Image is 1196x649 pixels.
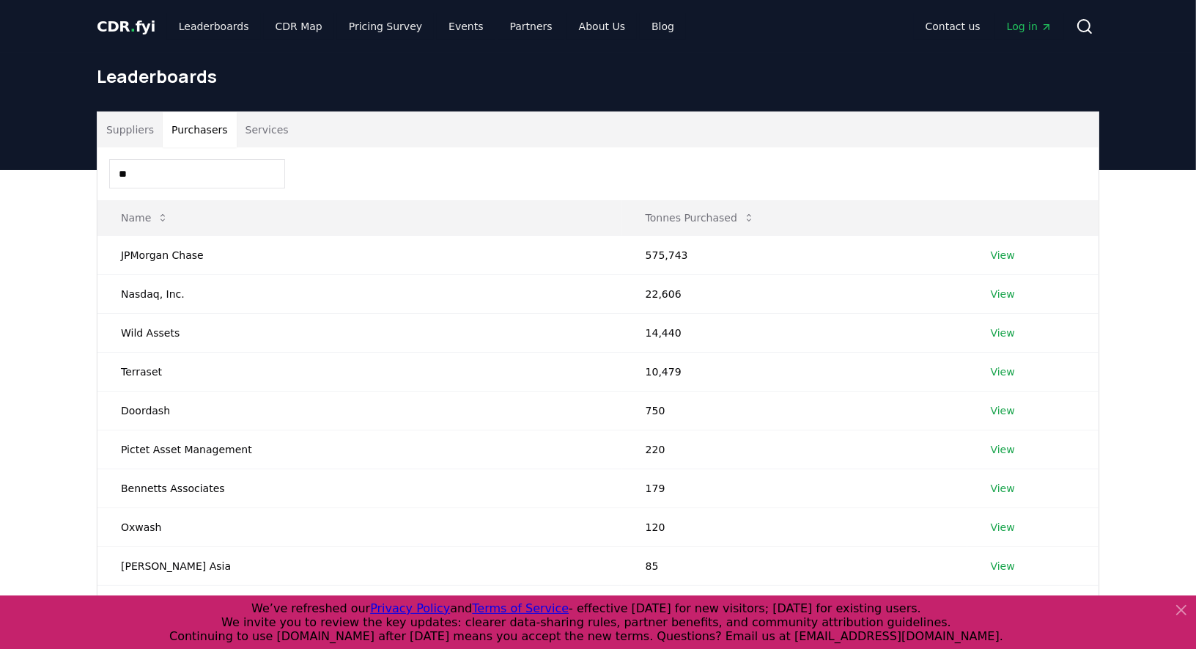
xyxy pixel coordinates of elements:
[97,235,622,274] td: JPMorgan Chase
[97,274,622,313] td: Nasdaq, Inc.
[991,559,1015,573] a: View
[97,352,622,391] td: Terraset
[109,203,180,232] button: Name
[437,13,495,40] a: Events
[991,287,1015,301] a: View
[498,13,564,40] a: Partners
[622,391,967,430] td: 750
[640,13,686,40] a: Blog
[97,546,622,585] td: [PERSON_NAME] Asia
[264,13,334,40] a: CDR Map
[622,313,967,352] td: 14,440
[622,352,967,391] td: 10,479
[237,112,298,147] button: Services
[97,585,622,624] td: [PERSON_NAME] & [PERSON_NAME] Oy
[991,364,1015,379] a: View
[622,235,967,274] td: 575,743
[622,430,967,469] td: 220
[991,248,1015,263] a: View
[97,313,622,352] td: Wild Assets
[97,112,163,147] button: Suppliers
[914,13,1064,40] nav: Main
[991,403,1015,418] a: View
[337,13,434,40] a: Pricing Survey
[995,13,1064,40] a: Log in
[97,16,155,37] a: CDR.fyi
[991,481,1015,496] a: View
[622,274,967,313] td: 22,606
[130,18,136,35] span: .
[567,13,637,40] a: About Us
[914,13,992,40] a: Contact us
[97,65,1099,88] h1: Leaderboards
[163,112,237,147] button: Purchasers
[622,507,967,546] td: 120
[1007,19,1052,34] span: Log in
[991,442,1015,457] a: View
[97,391,622,430] td: Doordash
[97,430,622,469] td: Pictet Asset Management
[97,507,622,546] td: Oxwash
[97,469,622,507] td: Bennetts Associates
[97,18,155,35] span: CDR fyi
[991,520,1015,535] a: View
[622,469,967,507] td: 179
[634,203,767,232] button: Tonnes Purchased
[622,585,967,624] td: 77
[991,326,1015,340] a: View
[167,13,686,40] nav: Main
[622,546,967,585] td: 85
[167,13,261,40] a: Leaderboards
